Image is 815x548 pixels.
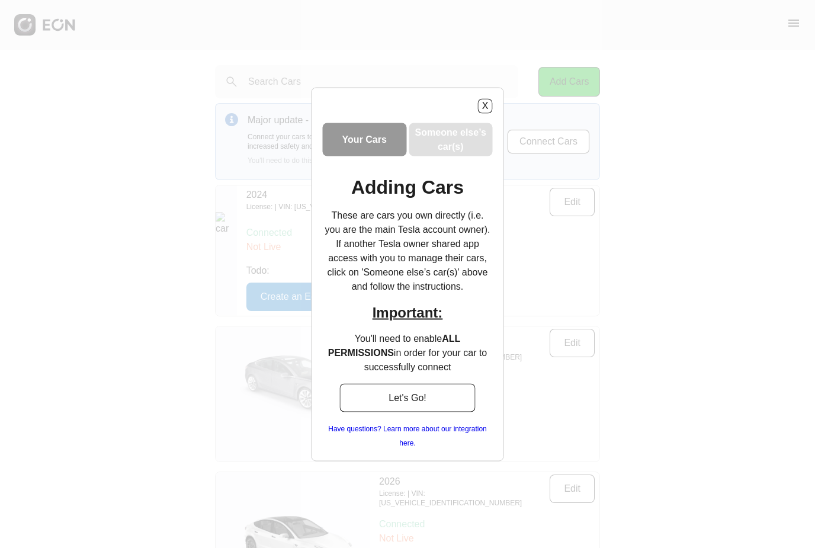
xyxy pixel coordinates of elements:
[323,303,493,322] h2: Important:
[478,98,493,113] button: X
[323,421,493,450] a: Have questions? Learn more about our integration here.
[328,333,461,357] b: ALL PERMISSIONS
[411,125,490,153] h3: Someone else’s car(s)
[339,383,476,412] button: Let's Go!
[342,132,387,146] h3: Your Cars
[323,208,493,293] p: These are cars you own directly (i.e. you are the main Tesla account owner). If another Tesla own...
[351,180,464,194] h1: Adding Cars
[323,331,493,374] p: You'll need to enable in order for your car to successfully connect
